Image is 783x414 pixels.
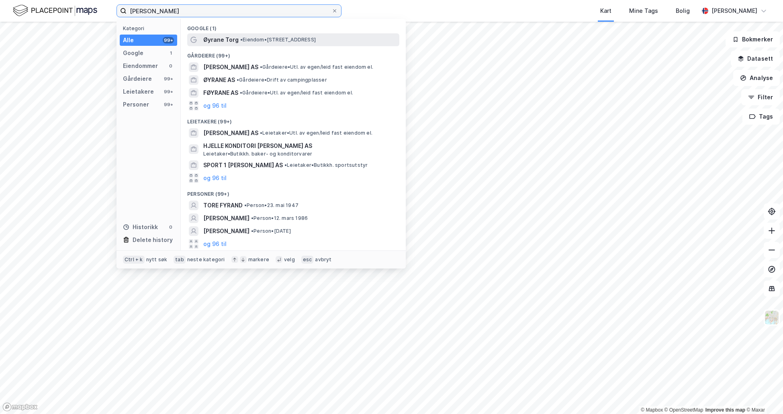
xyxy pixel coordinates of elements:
[168,63,174,69] div: 0
[244,202,247,208] span: •
[123,87,154,96] div: Leietakere
[203,213,249,223] span: [PERSON_NAME]
[203,151,312,157] span: Leietaker • Butikkh. baker- og konditorvarer
[187,256,225,263] div: neste kategori
[284,256,295,263] div: velg
[203,239,227,249] button: og 96 til
[260,64,262,70] span: •
[123,100,149,109] div: Personer
[127,5,331,17] input: Søk på adresse, matrikkel, gårdeiere, leietakere eller personer
[251,215,254,221] span: •
[711,6,757,16] div: [PERSON_NAME]
[203,128,258,138] span: [PERSON_NAME] AS
[133,235,173,245] div: Delete history
[146,256,168,263] div: nytt søk
[301,256,314,264] div: esc
[641,407,663,413] a: Mapbox
[181,112,406,127] div: Leietakere (99+)
[181,46,406,61] div: Gårdeiere (99+)
[2,402,38,412] a: Mapbox homepage
[251,215,308,221] span: Person • 12. mars 1986
[163,76,174,82] div: 99+
[181,184,406,199] div: Personer (99+)
[240,37,243,43] span: •
[203,173,227,183] button: og 96 til
[123,61,158,71] div: Eiendommer
[168,50,174,56] div: 1
[260,130,262,136] span: •
[203,101,227,111] button: og 96 til
[676,6,690,16] div: Bolig
[203,88,238,98] span: FØYRANE AS
[743,375,783,414] iframe: Chat Widget
[163,88,174,95] div: 99+
[237,77,239,83] span: •
[123,256,145,264] div: Ctrl + k
[181,19,406,33] div: Google (1)
[123,25,177,31] div: Kategori
[260,64,373,70] span: Gårdeiere • Utl. av egen/leid fast eiendom el.
[251,228,291,234] span: Person • [DATE]
[240,90,353,96] span: Gårdeiere • Utl. av egen/leid fast eiendom el.
[168,224,174,230] div: 0
[237,77,327,83] span: Gårdeiere • Drift av campingplasser
[123,35,134,45] div: Alle
[174,256,186,264] div: tab
[764,310,779,325] img: Z
[123,48,143,58] div: Google
[13,4,97,18] img: logo.f888ab2527a4732fd821a326f86c7f29.svg
[251,228,254,234] span: •
[600,6,611,16] div: Kart
[733,70,780,86] button: Analyse
[629,6,658,16] div: Mine Tags
[284,162,287,168] span: •
[743,375,783,414] div: Kontrollprogram for chat
[203,75,235,85] span: ØYRANE AS
[315,256,331,263] div: avbryt
[203,141,396,151] span: HJELLE KONDITORI [PERSON_NAME] AS
[203,201,243,210] span: TORE FYRAND
[705,407,745,413] a: Improve this map
[203,226,249,236] span: [PERSON_NAME]
[203,62,258,72] span: [PERSON_NAME] AS
[244,202,298,209] span: Person • 23. mai 1947
[203,160,283,170] span: SPORT 1 [PERSON_NAME] AS
[742,109,780,125] button: Tags
[123,74,152,84] div: Gårdeiere
[284,162,368,168] span: Leietaker • Butikkh. sportsutstyr
[726,31,780,47] button: Bokmerker
[123,222,158,232] div: Historikk
[741,89,780,105] button: Filter
[163,101,174,108] div: 99+
[731,51,780,67] button: Datasett
[240,37,316,43] span: Eiendom • [STREET_ADDRESS]
[260,130,372,136] span: Leietaker • Utl. av egen/leid fast eiendom el.
[248,256,269,263] div: markere
[664,407,703,413] a: OpenStreetMap
[203,35,239,45] span: Øyrane Torg
[240,90,242,96] span: •
[163,37,174,43] div: 99+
